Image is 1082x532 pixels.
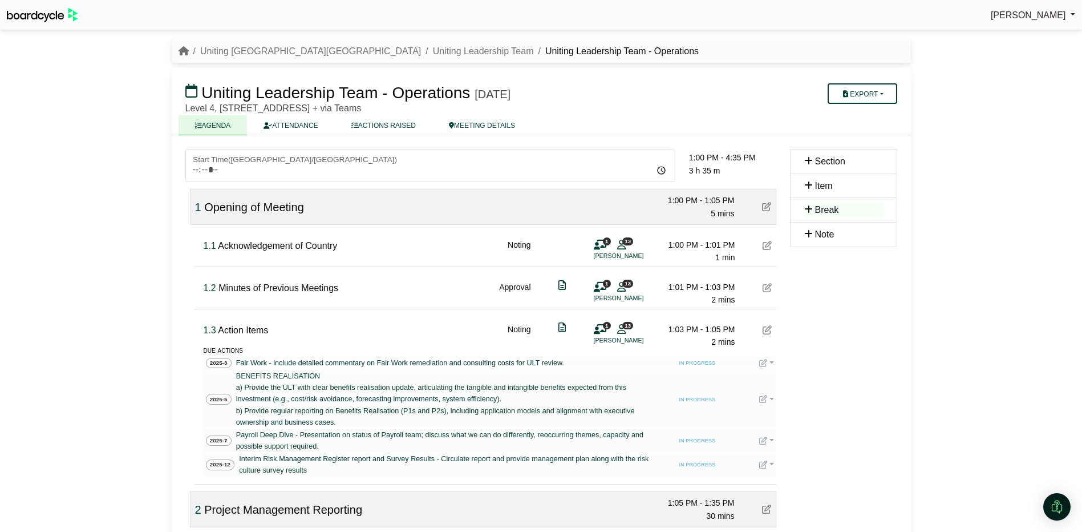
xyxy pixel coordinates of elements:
[711,295,735,304] span: 2 mins
[206,394,232,405] span: 2025-5
[675,359,719,368] span: IN PROGRESS
[206,358,232,369] span: 2025-3
[991,10,1066,20] span: [PERSON_NAME]
[200,46,421,56] a: Uniting [GEOGRAPHIC_DATA][GEOGRAPHIC_DATA]
[218,283,338,293] span: Minutes of Previous Meetings
[675,395,719,404] span: IN PROGRESS
[594,293,679,303] li: [PERSON_NAME]
[234,370,662,428] a: BENEFITS REALISATION a) Provide the ULT with clear benefits realisation update, articulating the ...
[195,201,201,213] span: Click to fine tune number
[622,237,633,245] span: 13
[185,103,362,113] span: Level 4, [STREET_ADDRESS] + via Teams
[675,461,719,470] span: IN PROGRESS
[655,194,735,207] div: 1:00 PM - 1:05 PM
[603,280,611,287] span: 1
[815,205,839,215] span: Break
[603,237,611,245] span: 1
[711,337,735,346] span: 2 mins
[206,460,235,470] span: 2025-12
[234,429,662,452] a: Payroll Deep Dive - Presentation on status of Payroll team; discuss what we can do differently, r...
[204,503,362,516] span: Project Management Reporting
[655,497,735,509] div: 1:05 PM - 1:35 PM
[655,239,735,251] div: 1:00 PM - 1:01 PM
[715,253,735,262] span: 1 min
[711,209,734,218] span: 5 mins
[706,511,734,521] span: 30 mins
[206,436,232,446] span: 2025-7
[218,241,337,251] span: Acknowledgement of Country
[195,503,201,516] span: Click to fine tune number
[622,280,633,287] span: 13
[594,251,679,261] li: [PERSON_NAME]
[204,241,216,251] span: Click to fine tune number
[828,83,897,104] button: Export
[815,181,833,191] span: Item
[991,8,1075,23] a: [PERSON_NAME]
[815,229,834,239] span: Note
[1043,493,1071,521] div: Open Intercom Messenger
[655,281,735,293] div: 1:01 PM - 1:03 PM
[247,115,334,135] a: ATTENDANCE
[508,239,530,264] div: Noting
[433,46,534,56] a: Uniting Leadership Team
[234,357,566,369] a: Fair Work - include detailed commentary on Fair Work remediation and consulting costs for ULT rev...
[622,322,633,329] span: 13
[655,323,735,336] div: 1:03 PM - 1:05 PM
[7,8,78,22] img: BoardcycleBlackGreen-aaafeed430059cb809a45853b8cf6d952af9d84e6e89e1f1685b34bfd5cb7d64.svg
[218,325,268,335] span: Action Items
[475,87,510,101] div: [DATE]
[594,336,679,345] li: [PERSON_NAME]
[179,115,248,135] a: AGENDA
[508,323,530,349] div: Noting
[815,156,845,166] span: Section
[237,453,662,476] a: Interim Risk Management Register report and Survey Results - Circulate report and provide managem...
[689,151,776,164] div: 1:00 PM - 4:35 PM
[689,166,720,175] span: 3 h 35 m
[432,115,532,135] a: MEETING DETAILS
[204,283,216,293] span: Click to fine tune number
[179,44,699,59] nav: breadcrumb
[603,322,611,329] span: 1
[204,325,216,335] span: Click to fine tune number
[533,44,699,59] li: Uniting Leadership Team - Operations
[204,201,304,213] span: Opening of Meeting
[499,281,530,307] div: Approval
[204,344,776,356] div: due actions
[335,115,432,135] a: ACTIONS RAISED
[675,437,719,446] span: IN PROGRESS
[201,84,470,102] span: Uniting Leadership Team - Operations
